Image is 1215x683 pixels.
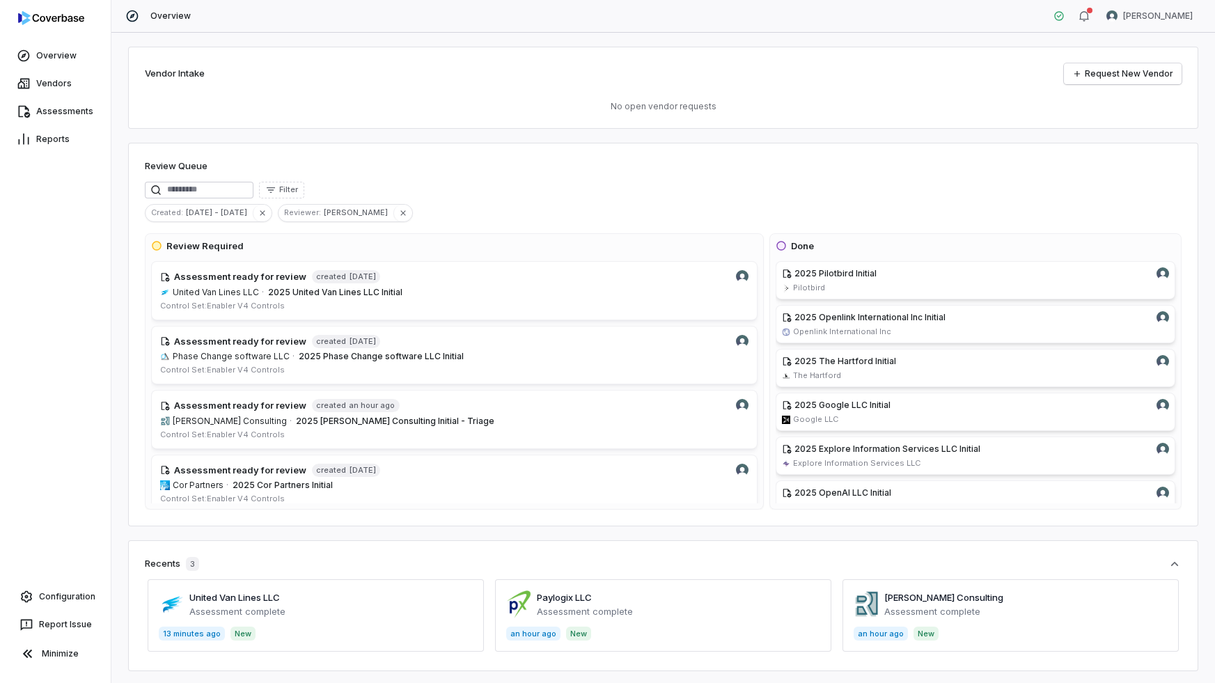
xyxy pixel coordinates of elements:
[794,268,877,278] span: 2025 Pilotbird Initial
[793,327,891,337] span: Openlink International Inc
[174,464,306,478] h4: Assessment ready for review
[793,502,838,512] span: OpenAI LLC
[776,393,1175,431] a: 2025 Google LLC InitialNic Weilbacher avatarx.company/projects/bellwetherGoogle LLC
[316,400,346,411] span: created
[793,458,920,469] span: Explore Information Services LLC
[174,270,306,284] h4: Assessment ready for review
[173,416,287,427] span: [PERSON_NAME] Consulting
[794,400,891,410] span: 2025 Google LLC Initial
[1098,6,1201,26] button: Nic Weilbacher avatar[PERSON_NAME]
[6,584,105,609] a: Configuration
[186,206,253,219] span: [DATE] - [DATE]
[1157,443,1169,455] img: Nic Weilbacher avatar
[268,287,402,297] span: 2025 United Van Lines LLC Initial
[776,437,1175,475] a: 2025 Explore Information Services LLC InitialNic Weilbacher avatarexploredata.comExplore Informat...
[6,612,105,637] button: Report Issue
[791,240,814,253] h3: Done
[6,640,105,668] button: Minimize
[279,185,298,195] span: Filter
[1157,267,1169,280] img: Nic Weilbacher avatar
[233,480,333,490] span: 2025 Cor Partners Initial
[316,336,346,347] span: created
[296,416,494,426] span: 2025 [PERSON_NAME] Consulting Initial - Triage
[145,159,207,173] h1: Review Queue
[145,101,1182,112] p: No open vendor requests
[3,43,108,68] a: Overview
[145,557,1182,571] button: Recents3
[794,443,980,454] span: 2025 Explore Information Services LLC Initial
[189,592,280,603] a: United Van Lines LLC
[736,270,748,283] img: Nic Weilbacher avatar
[349,336,376,347] span: [DATE]
[776,305,1175,343] a: 2025 Openlink International Inc InitialNic Weilbacher avataropenlinksw.comOpenlink International Inc
[776,480,1175,519] a: 2025 OpenAI LLC InitialNic Weilbacher avataropenai.comOpenAI LLC
[736,335,748,347] img: Nic Weilbacher avatar
[151,326,758,385] a: Nic Weilbacher avatarAssessment ready for reviewcreated[DATE]phasechange.aiPhase Change software ...
[349,400,395,411] span: an hour ago
[776,261,1175,299] a: 2025 Pilotbird InitialNic Weilbacher avatarpilotbird.comPilotbird
[794,487,891,498] span: 2025 OpenAI LLC Initial
[279,206,324,219] span: Reviewer :
[1157,487,1169,499] img: Nic Weilbacher avatar
[316,272,346,282] span: created
[1157,399,1169,411] img: Nic Weilbacher avatar
[150,10,191,22] span: Overview
[324,206,393,219] span: [PERSON_NAME]
[3,71,108,96] a: Vendors
[537,592,592,603] a: Paylogix LLC
[793,283,825,293] span: Pilotbird
[166,240,244,253] h3: Review Required
[736,399,748,411] img: Nic Weilbacher avatar
[174,335,306,349] h4: Assessment ready for review
[316,465,346,476] span: created
[1064,63,1182,84] a: Request New Vendor
[173,480,224,491] span: Cor Partners
[145,67,205,81] h2: Vendor Intake
[262,287,264,298] span: ·
[145,557,199,571] div: Recents
[226,480,228,491] span: ·
[151,390,758,449] a: Nic Weilbacher avatarAssessment ready for reviewcreatedan hour agorimkus.com[PERSON_NAME] Consult...
[776,349,1175,387] a: 2025 The Hartford InitialNic Weilbacher avatarthehartford.comThe Hartford
[3,99,108,124] a: Assessments
[173,351,290,362] span: Phase Change software LLC
[160,301,285,311] span: Control Set: Enabler V4 Controls
[3,127,108,152] a: Reports
[292,351,295,362] span: ·
[1157,355,1169,368] img: Nic Weilbacher avatar
[1123,10,1193,22] span: [PERSON_NAME]
[160,494,285,503] span: Control Set: Enabler V4 Controls
[173,287,259,298] span: United Van Lines LLC
[146,206,186,219] span: Created :
[736,464,748,476] img: Nic Weilbacher avatar
[160,365,285,375] span: Control Set: Enabler V4 Controls
[1157,311,1169,324] img: Nic Weilbacher avatar
[794,312,946,322] span: 2025 Openlink International Inc Initial
[151,455,758,514] a: Nic Weilbacher avatarAssessment ready for reviewcreated[DATE]corpartners.comCor Partners·2025 Cor...
[1106,10,1118,22] img: Nic Weilbacher avatar
[794,356,896,366] span: 2025 The Hartford Initial
[299,351,464,361] span: 2025 Phase Change software LLC Initial
[151,261,758,320] a: Nic Weilbacher avatarAssessment ready for reviewcreated[DATE]unitedvanlines.comUnited Van Lines L...
[884,592,1003,603] a: [PERSON_NAME] Consulting
[186,557,199,571] span: 3
[259,182,304,198] button: Filter
[793,370,841,381] span: The Hartford
[18,11,84,25] img: logo-D7KZi-bG.svg
[349,465,376,476] span: [DATE]
[160,430,285,439] span: Control Set: Enabler V4 Controls
[793,414,838,425] span: Google LLC
[290,416,292,427] span: ·
[174,399,306,413] h4: Assessment ready for review
[349,272,376,282] span: [DATE]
